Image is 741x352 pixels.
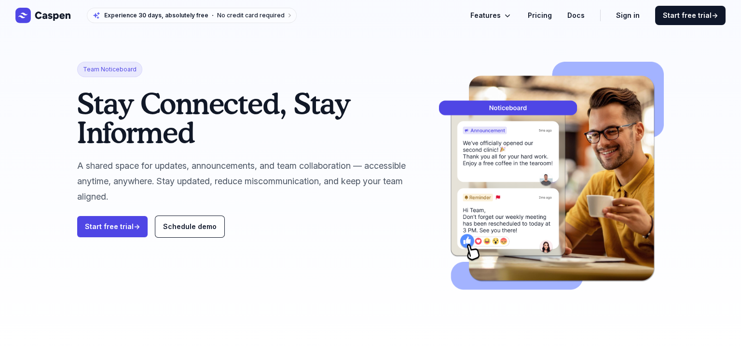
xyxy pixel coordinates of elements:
a: Docs [567,10,585,21]
a: Experience 30 days, absolutely freeNo credit card required [87,8,297,23]
a: Sign in [616,10,640,21]
span: No credit card required [217,12,285,19]
span: Schedule demo [163,222,217,230]
button: Features [470,10,512,21]
span: Features [470,10,501,21]
h1: Stay Connected, Stay Informed [77,89,423,147]
a: Schedule demo [155,216,224,237]
span: → [134,222,140,230]
img: noticeboard.png [439,62,664,299]
span: → [712,11,718,19]
a: Pricing [528,10,552,21]
span: Experience 30 days, absolutely free [104,12,208,19]
p: A shared space for updates, announcements, and team collaboration — accessible anytime, anywhere.... [77,158,423,204]
a: Start free trial [655,6,726,25]
span: Start free trial [663,11,718,20]
span: Team Noticeboard [77,62,142,77]
a: Start free trial [77,216,148,237]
